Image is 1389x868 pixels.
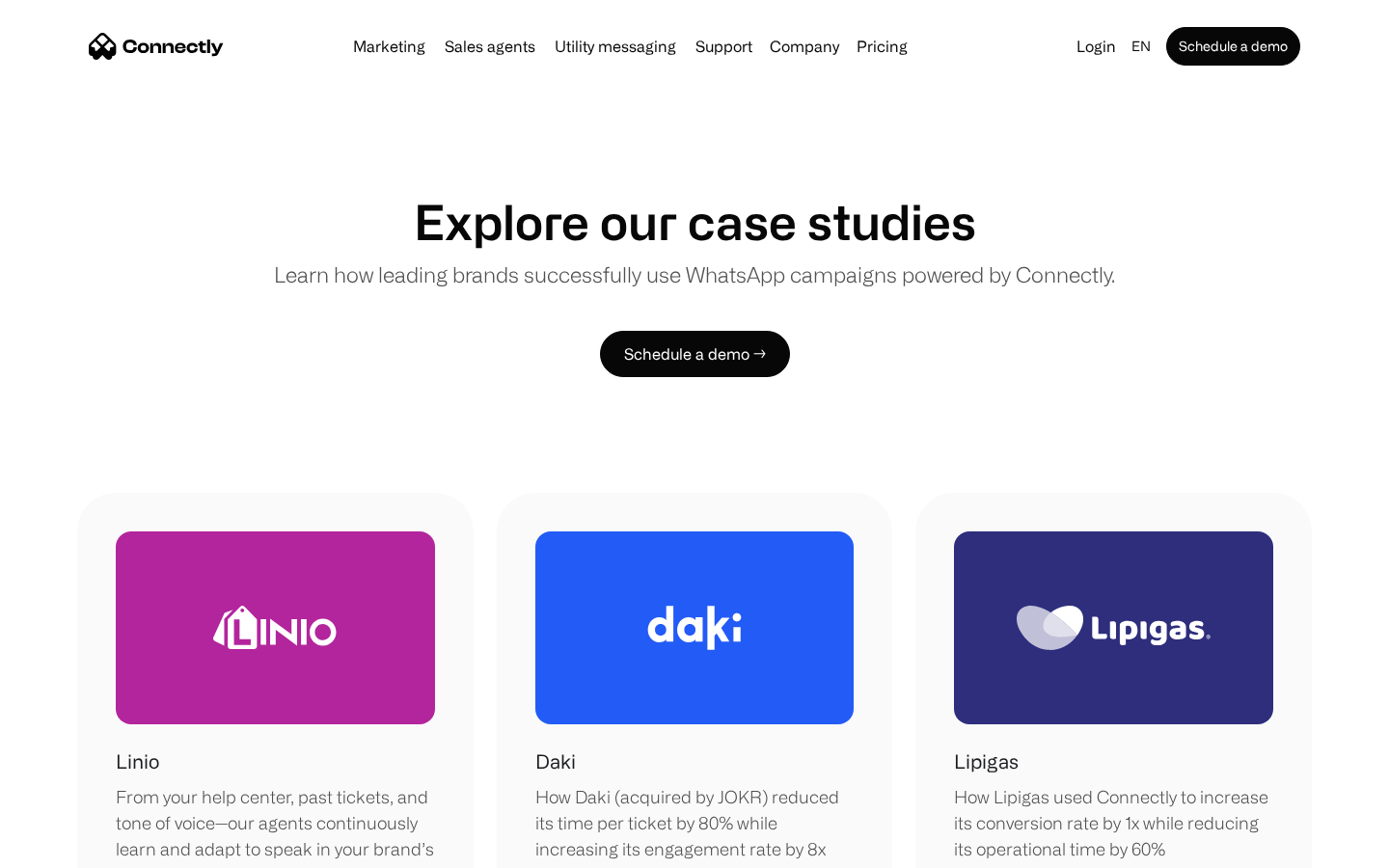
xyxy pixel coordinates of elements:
[535,747,576,776] h1: Daki
[600,331,790,377] a: Schedule a demo →
[213,606,337,649] img: Linio Logo
[39,834,116,861] ul: Language list
[764,33,845,60] div: Company
[1124,33,1162,60] div: en
[547,39,684,54] a: Utility messaging
[437,39,543,54] a: Sales agents
[19,832,116,861] aside: Language selected: English
[414,193,976,251] h1: Explore our case studies
[954,784,1273,862] div: How Lipigas used Connectly to increase its conversion rate by 1x while reducing its operational t...
[1166,27,1300,66] a: Schedule a demo
[688,39,760,54] a: Support
[954,747,1019,776] h1: Lipigas
[849,39,915,54] a: Pricing
[345,39,433,54] a: Marketing
[274,258,1115,290] p: Learn how leading brands successfully use WhatsApp campaigns powered by Connectly.
[1131,33,1151,60] div: en
[1069,33,1124,60] a: Login
[116,747,159,776] h1: Linio
[770,33,839,60] div: Company
[647,606,742,650] img: Daki Logo
[89,32,224,61] a: home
